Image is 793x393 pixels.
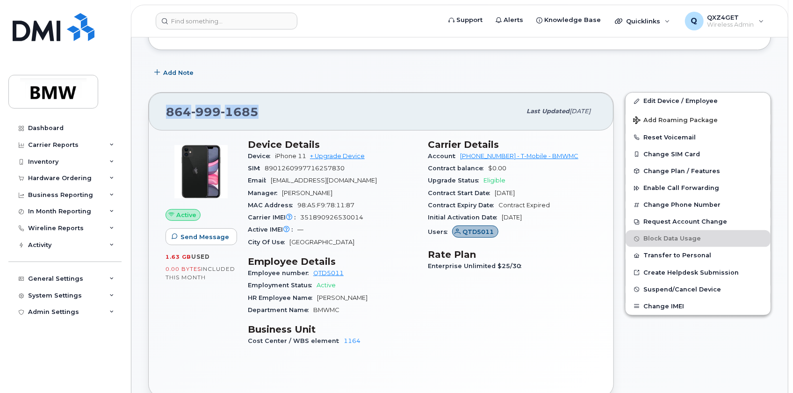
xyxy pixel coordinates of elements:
a: [PHONE_NUMBER] - T-Mobile - BMWMC [460,153,578,160]
a: QTD5011 [313,269,344,277]
span: Contract Expiry Date [428,202,498,209]
span: iPhone 11 [275,153,306,160]
span: Department Name [248,306,313,313]
span: 1685 [221,105,259,119]
button: Request Account Change [626,213,771,230]
span: [PERSON_NAME] [282,189,332,196]
span: Support [456,15,483,25]
button: Send Message [166,228,237,245]
button: Add Note [148,64,202,81]
span: Contract Expired [498,202,550,209]
button: Transfer to Personal [626,247,771,264]
div: Quicklinks [608,12,677,30]
span: 864 [166,105,259,119]
iframe: Messenger Launcher [752,352,786,386]
span: Suspend/Cancel Device [643,286,721,293]
img: iPhone_11.jpg [173,144,229,200]
a: Knowledge Base [530,11,607,29]
a: + Upgrade Device [310,153,365,160]
span: Last updated [526,108,570,115]
span: Initial Activation Date [428,214,502,221]
span: 98:A5:F9:78:11:87 [297,202,354,209]
span: 999 [191,105,221,119]
button: Change Plan / Features [626,163,771,180]
span: Quicklinks [626,17,660,25]
span: [DATE] [495,189,515,196]
span: Users [428,228,452,235]
span: QXZ4GET [707,14,754,21]
input: Find something... [156,13,297,29]
span: Cost Center / WBS element [248,337,344,344]
div: QXZ4GET [678,12,771,30]
span: Eligible [483,177,505,184]
span: Upgrade Status [428,177,483,184]
span: Account [428,153,460,160]
h3: Employee Details [248,256,417,267]
span: 0.00 Bytes [166,266,201,272]
span: Contract balance [428,165,488,172]
span: Device [248,153,275,160]
button: Block Data Usage [626,230,771,247]
span: SIM [248,165,265,172]
span: Active [317,282,336,289]
span: Send Message [180,233,229,241]
span: Wireless Admin [707,21,754,29]
span: 1.63 GB [166,254,191,260]
span: [GEOGRAPHIC_DATA] [289,239,354,246]
button: Suspend/Cancel Device [626,281,771,298]
span: Change Plan / Features [643,167,720,175]
span: Knowledge Base [544,15,601,25]
span: [EMAIL_ADDRESS][DOMAIN_NAME] [271,177,377,184]
span: [DATE] [570,108,591,115]
span: — [297,226,303,233]
span: [PERSON_NAME] [317,294,368,301]
span: Employment Status [248,282,317,289]
span: Enable Call Forwarding [643,185,719,192]
button: Change SIM Card [626,146,771,163]
a: QTD5011 [452,228,498,235]
span: Manager [248,189,282,196]
span: MAC Address [248,202,297,209]
a: Alerts [489,11,530,29]
a: 1164 [344,337,360,344]
a: Create Helpdesk Submission [626,264,771,281]
span: used [191,253,210,260]
span: Add Note [163,68,194,77]
span: Employee number [248,269,313,277]
button: Reset Voicemail [626,129,771,146]
span: Add Roaming Package [633,116,718,125]
h3: Business Unit [248,324,417,335]
button: Add Roaming Package [626,110,771,129]
span: Contract Start Date [428,189,495,196]
span: Email [248,177,271,184]
span: Alerts [504,15,523,25]
a: Edit Device / Employee [626,93,771,109]
span: Active [176,211,196,219]
h3: Rate Plan [428,249,597,260]
span: $0.00 [488,165,506,172]
span: Active IMEI [248,226,297,233]
button: Change IMEI [626,298,771,315]
a: Support [442,11,489,29]
span: Q [691,15,698,27]
span: [DATE] [502,214,522,221]
h3: Device Details [248,139,417,150]
span: HR Employee Name [248,294,317,301]
button: Enable Call Forwarding [626,180,771,196]
span: 8901260997716257830 [265,165,345,172]
span: QTD5011 [463,227,494,236]
span: Enterprise Unlimited $25/30 [428,262,526,269]
span: Carrier IMEI [248,214,300,221]
span: included this month [166,265,235,281]
button: Change Phone Number [626,196,771,213]
h3: Carrier Details [428,139,597,150]
span: 351890926530014 [300,214,363,221]
span: City Of Use [248,239,289,246]
span: BMWMC [313,306,339,313]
